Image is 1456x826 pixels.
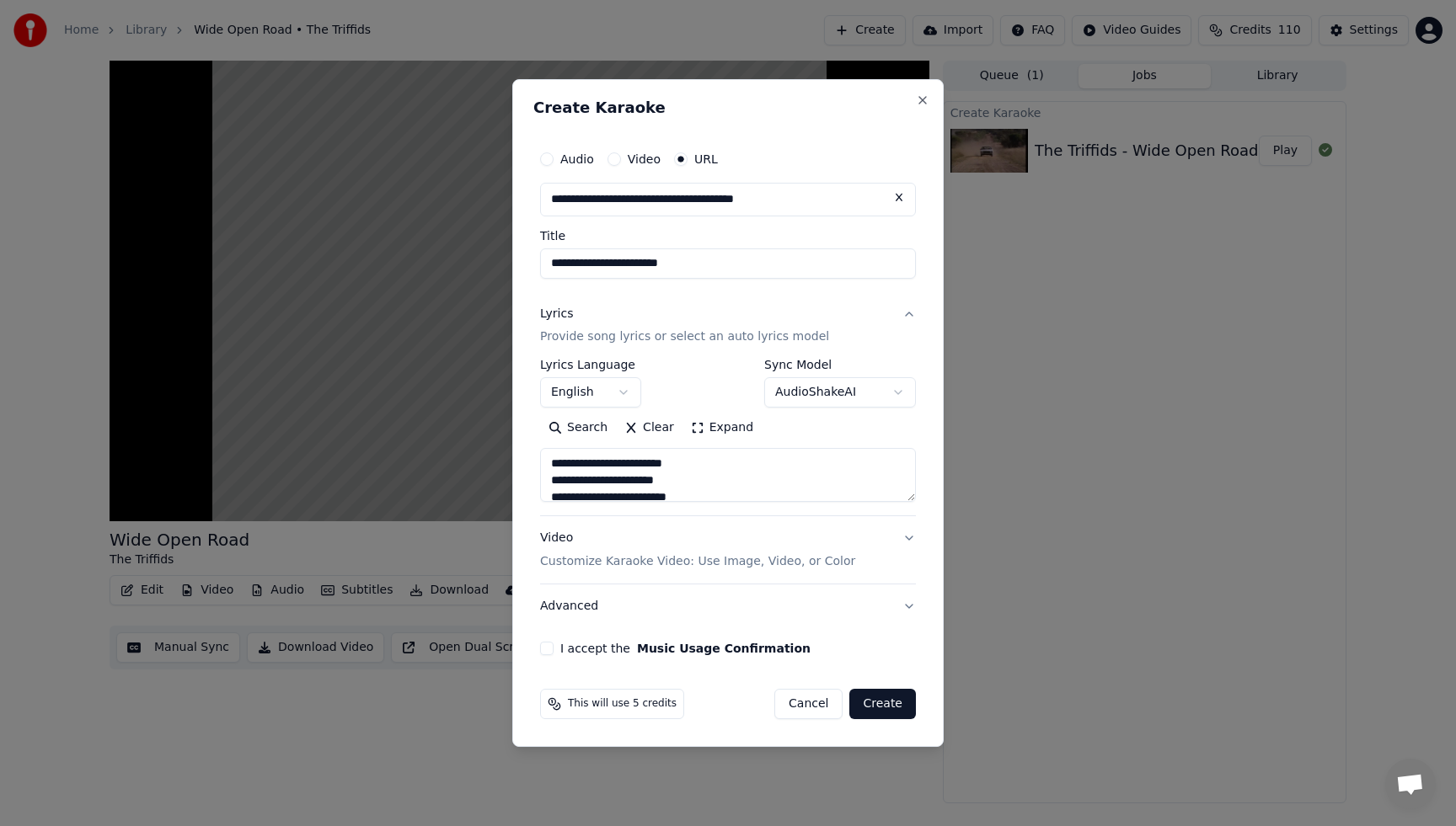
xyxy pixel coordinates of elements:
[682,415,762,442] button: Expand
[849,689,916,719] button: Create
[540,530,855,571] div: Video
[637,642,811,654] button: I accept the
[540,553,855,570] p: Customize Karaoke Video: Use Image, Video, or Color
[616,415,682,442] button: Clear
[694,153,718,165] label: URL
[540,306,573,322] div: Lyrics
[568,697,677,711] span: This will use 5 credits
[540,329,829,346] p: Provide song lyrics or select an auto lyrics model
[540,415,616,442] button: Search
[540,360,641,371] label: Lyrics Language
[540,360,916,516] div: LyricsProvide song lyrics or select an auto lyrics model
[628,153,661,165] label: Video
[764,360,916,371] label: Sync Model
[560,642,811,654] label: I accept the
[774,689,843,719] button: Cancel
[540,230,916,242] label: Title
[533,100,923,115] h2: Create Karaoke
[560,153,594,165] label: Audio
[540,292,916,360] button: LyricsProvide song lyrics or select an auto lyrics model
[540,584,916,628] button: Advanced
[540,517,916,584] button: VideoCustomize Karaoke Video: Use Image, Video, or Color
